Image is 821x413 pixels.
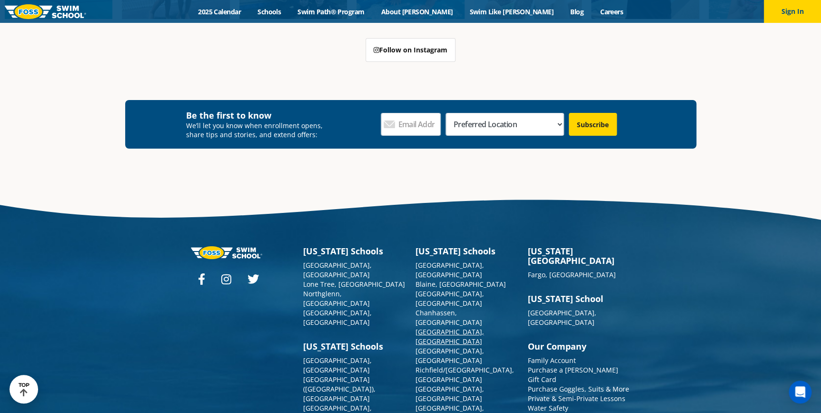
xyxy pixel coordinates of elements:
p: We’ll let you know when enrollment opens, share tips and stories, and extend offers: [186,121,329,139]
a: [GEOGRAPHIC_DATA], [GEOGRAPHIC_DATA] [415,327,484,346]
a: Swim Path® Program [289,7,373,16]
a: Follow on Instagram [366,38,455,62]
a: Lone Tree, [GEOGRAPHIC_DATA] [303,280,405,289]
h4: Be the first to know [186,110,329,121]
h3: [US_STATE][GEOGRAPHIC_DATA] [528,246,631,265]
div: Open Intercom Messenger [789,381,811,403]
a: Water Safety [528,403,568,413]
h3: [US_STATE] Schools [303,342,406,351]
a: [GEOGRAPHIC_DATA], [GEOGRAPHIC_DATA] [415,289,484,308]
a: Schools [249,7,289,16]
img: Foss-logo-horizontal-white.svg [191,246,262,259]
a: [GEOGRAPHIC_DATA], [GEOGRAPHIC_DATA] [303,356,372,374]
a: Richfield/[GEOGRAPHIC_DATA], [GEOGRAPHIC_DATA] [415,365,514,384]
a: Swim Like [PERSON_NAME] [461,7,562,16]
input: Email Address [381,113,441,136]
h3: [US_STATE] School [528,294,631,303]
h3: [US_STATE] Schools [303,246,406,256]
a: Private & Semi-Private Lessons [528,394,625,403]
a: Blog [562,7,592,16]
a: [GEOGRAPHIC_DATA], [GEOGRAPHIC_DATA] [303,261,372,279]
a: Northglenn, [GEOGRAPHIC_DATA] [303,289,370,308]
a: [GEOGRAPHIC_DATA], [GEOGRAPHIC_DATA] [303,308,372,327]
a: Blaine, [GEOGRAPHIC_DATA] [415,280,506,289]
a: 2025 Calendar [190,7,249,16]
a: Purchase Goggles, Suits & More [528,384,629,393]
a: Family Account [528,356,576,365]
a: Chanhassen, [GEOGRAPHIC_DATA] [415,308,482,327]
a: Careers [592,7,631,16]
h3: [US_STATE] Schools [415,246,518,256]
a: [GEOGRAPHIC_DATA], [GEOGRAPHIC_DATA] [415,261,484,279]
a: Fargo, [GEOGRAPHIC_DATA] [528,270,616,279]
a: [GEOGRAPHIC_DATA] ([GEOGRAPHIC_DATA]), [GEOGRAPHIC_DATA] [303,375,376,403]
a: Purchase a [PERSON_NAME] Gift Card [528,365,618,384]
a: [GEOGRAPHIC_DATA], [GEOGRAPHIC_DATA] [415,346,484,365]
img: FOSS Swim School Logo [5,4,86,19]
input: Subscribe [569,113,617,136]
div: TOP [19,382,30,397]
a: [GEOGRAPHIC_DATA], [GEOGRAPHIC_DATA] [528,308,596,327]
a: [GEOGRAPHIC_DATA], [GEOGRAPHIC_DATA] [415,384,484,403]
h3: Our Company [528,342,631,351]
a: About [PERSON_NAME] [373,7,461,16]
